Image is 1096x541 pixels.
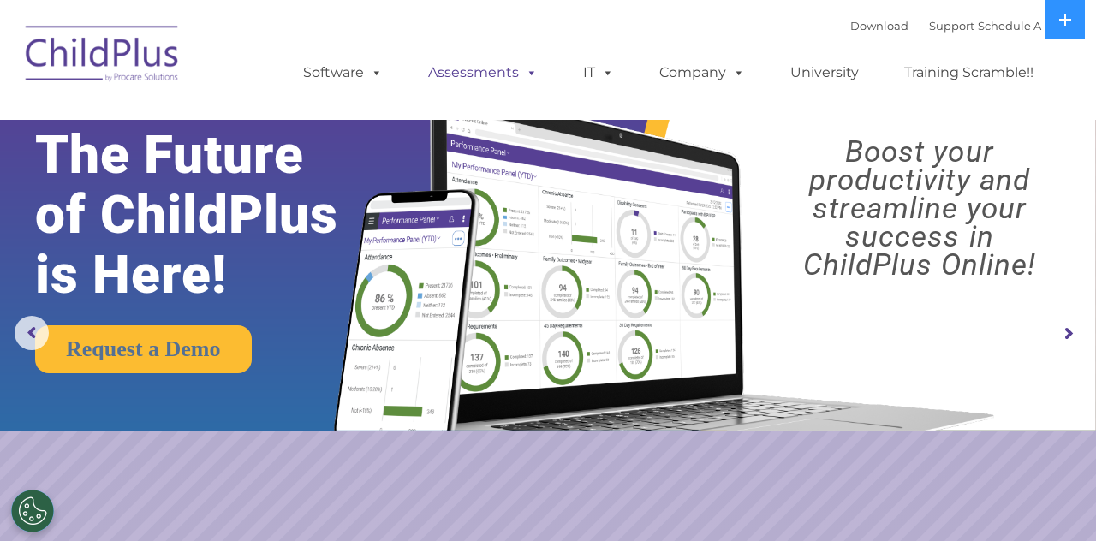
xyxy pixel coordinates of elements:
a: Software [286,56,400,90]
a: Training Scramble!! [887,56,1051,90]
span: Phone number [238,183,311,196]
img: ChildPlus by Procare Solutions [17,14,188,99]
a: Schedule A Demo [978,19,1079,33]
a: IT [566,56,631,90]
a: Support [929,19,974,33]
span: Last name [238,113,290,126]
a: Assessments [411,56,555,90]
rs-layer: Boost your productivity and streamline your success in ChildPlus Online! [757,138,1082,279]
a: University [773,56,876,90]
button: Cookies Settings [11,490,54,532]
font: | [850,19,1079,33]
rs-layer: The Future of ChildPlus is Here! [35,125,385,305]
a: Download [850,19,908,33]
a: Request a Demo [35,325,252,373]
a: Company [642,56,762,90]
